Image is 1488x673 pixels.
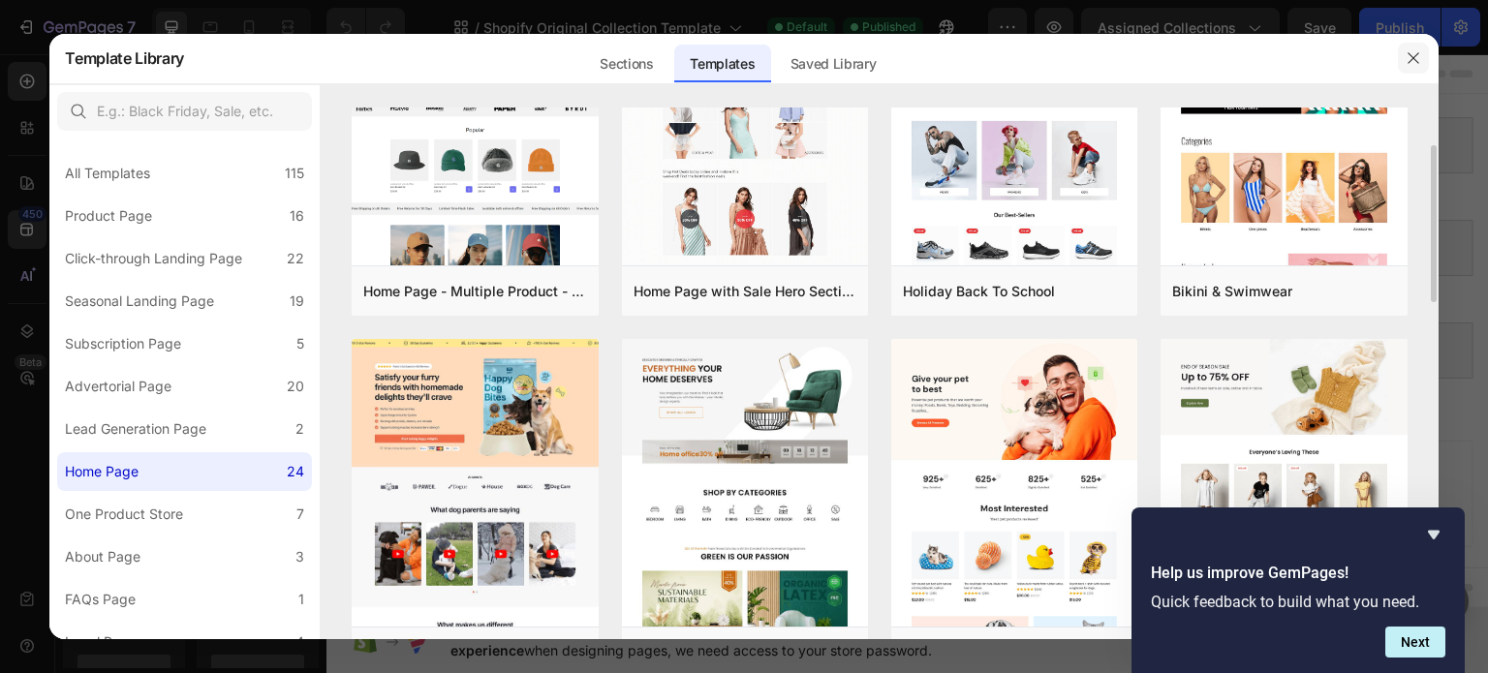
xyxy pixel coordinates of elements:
[666,419,785,440] div: Add blank section
[295,545,304,568] div: 3
[65,162,150,185] div: All Templates
[502,182,692,205] span: Shopify section: main-collection
[65,33,184,83] h2: Template Library
[1385,627,1445,658] button: Next question
[285,162,304,185] div: 115
[1172,280,1292,303] div: Bikini & Swimwear
[524,285,669,308] span: Shopify section: _blocks
[65,417,206,441] div: Lead Generation Page
[775,45,892,83] div: Saved Library
[674,45,770,83] div: Templates
[652,444,796,461] span: then drag & drop elements
[65,204,152,228] div: Product Page
[1422,523,1445,546] button: Hide survey
[295,630,304,654] div: 4
[287,247,304,270] div: 22
[65,460,139,483] div: Home Page
[584,45,668,83] div: Sections
[363,444,496,461] span: inspired by CRO experts
[1151,593,1445,611] p: Quick feedback to build what you need.
[65,375,171,398] div: Advertorial Page
[296,332,304,355] div: 5
[65,630,137,654] div: Legal Page
[57,92,312,131] input: E.g.: Black Friday, Sale, etc.
[295,417,304,441] div: 2
[287,460,304,483] div: 24
[290,290,304,313] div: 19
[525,79,667,103] span: Shopify section: section
[525,419,627,440] div: Generate layout
[522,444,626,461] span: from URL or image
[536,376,628,396] span: Add section
[298,588,304,611] div: 1
[1151,562,1445,585] h2: Help us improve GemPages!
[65,588,136,611] div: FAQs Page
[287,375,304,398] div: 20
[1151,523,1445,658] div: Help us improve GemPages!
[65,332,181,355] div: Subscription Page
[290,204,304,228] div: 16
[65,290,214,313] div: Seasonal Landing Page
[903,280,1055,303] div: Holiday Back To School
[296,503,304,526] div: 7
[65,503,183,526] div: One Product Store
[634,280,856,303] div: Home Page with Sale Hero Section
[373,419,490,440] div: Choose templates
[363,280,586,303] div: Home Page - Multiple Product - Apparel - Style 4
[65,247,242,270] div: Click-through Landing Page
[65,545,140,568] div: About Page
